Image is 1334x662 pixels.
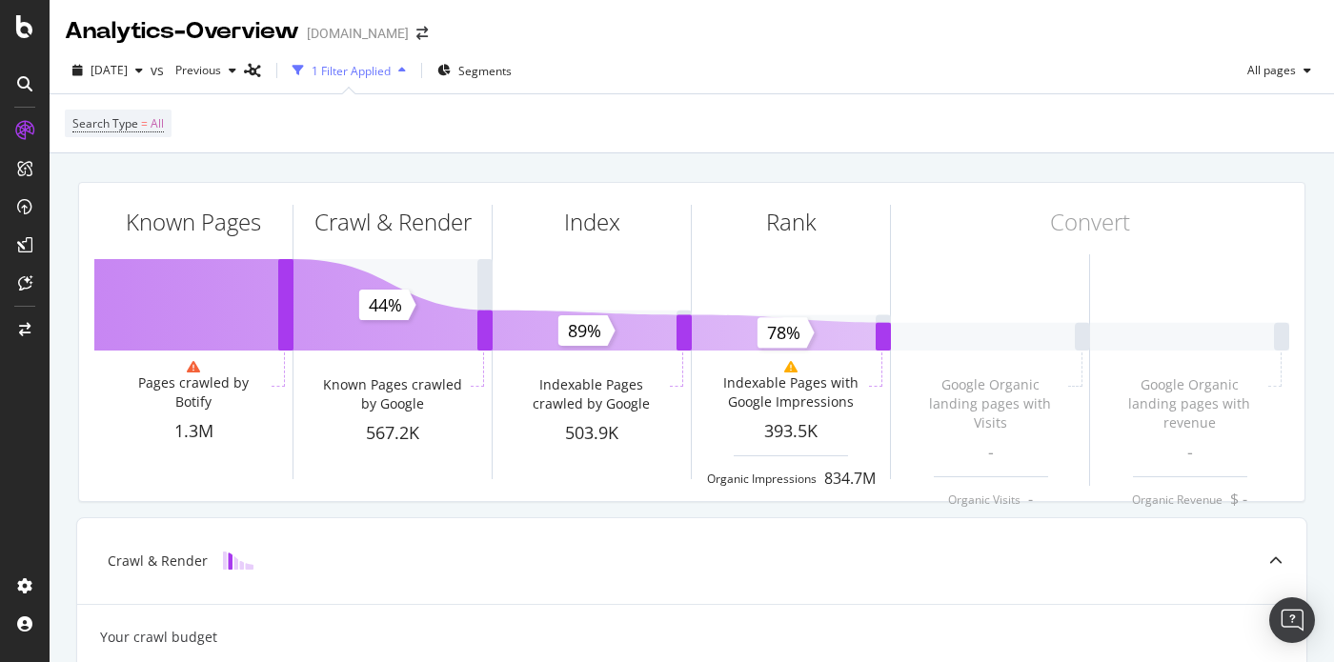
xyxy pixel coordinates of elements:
span: vs [151,61,168,80]
div: Index [564,206,620,238]
div: 1.3M [94,419,293,444]
div: Organic Impressions [707,471,817,487]
button: [DATE] [65,55,151,86]
div: 503.9K [493,421,691,446]
div: 393.5K [692,419,890,444]
div: Known Pages [126,206,261,238]
img: block-icon [223,552,253,570]
span: Search Type [72,115,138,131]
div: Pages crawled by Botify [118,373,268,411]
button: 1 Filter Applied [285,55,414,86]
span: All [151,110,164,137]
div: Indexable Pages crawled by Google [516,375,666,413]
div: 834.7M [824,468,876,490]
div: Crawl & Render [314,206,472,238]
div: Open Intercom Messenger [1269,597,1315,643]
div: Analytics - Overview [65,15,299,48]
span: Segments [458,63,512,79]
span: = [141,115,148,131]
div: Crawl & Render [108,552,208,571]
div: Known Pages crawled by Google [317,375,467,413]
div: 1 Filter Applied [312,63,391,79]
div: Your crawl budget [100,628,217,647]
span: Previous [168,62,221,78]
button: Segments [430,55,519,86]
button: Previous [168,55,244,86]
div: 567.2K [293,421,492,446]
span: 2025 Aug. 5th [91,62,128,78]
div: [DOMAIN_NAME] [307,24,409,43]
div: Rank [766,206,817,238]
button: All pages [1240,55,1319,86]
span: All pages [1240,62,1296,78]
div: arrow-right-arrow-left [416,27,428,40]
div: Indexable Pages with Google Impressions [716,373,865,411]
